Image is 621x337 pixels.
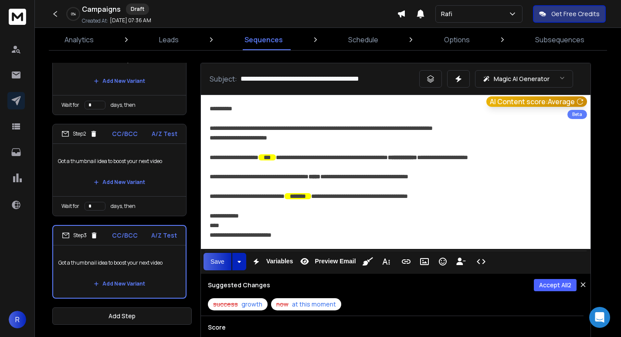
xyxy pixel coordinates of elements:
p: days, then [111,203,136,210]
button: R [9,311,26,328]
span: success [213,300,238,309]
p: Options [444,34,470,45]
button: More Text [378,253,394,270]
p: Created At: [82,17,108,24]
p: Sequences [244,34,283,45]
div: Draft [126,3,149,15]
p: 0 % [71,11,76,17]
div: Beta [567,110,587,119]
button: Preview Email [296,253,357,270]
p: CC/BCC [112,231,138,240]
h3: Suggested Changes [208,281,270,289]
p: Got a thumbnail idea to boost your next video [58,251,180,275]
span: at this moment [292,300,336,309]
p: Magic AI Generator [494,75,550,83]
span: Preview Email [313,258,357,265]
a: Analytics [59,29,99,50]
button: Add New Variant [87,174,152,191]
span: now [276,300,288,309]
p: Schedule [348,34,378,45]
button: Save [204,253,231,270]
p: [DATE] 07:36 AM [110,17,151,24]
li: Step3CC/BCCA/Z TestGot a thumbnail idea to boost your next videoAdd New Variant [52,225,187,299]
li: Step2CC/BCCA/Z TestGot a thumbnail idea to boost your next videoAdd New VariantWait fordays, then [52,124,187,216]
a: Schedule [343,29,383,50]
button: Add New Variant [87,275,152,293]
p: Wait for [61,203,79,210]
li: Step1CC/BCCA/Z TestGot a thumbnail idea to boost your next videoAdd New VariantWait fordays, then [52,23,187,115]
a: Sequences [239,29,288,50]
p: Get Free Credits [551,10,600,18]
a: Leads [154,29,184,50]
div: Open Intercom Messenger [589,307,610,328]
p: Rafi [441,10,456,18]
button: Add New Variant [87,72,152,90]
p: Leads [159,34,179,45]
p: CC/BCC [112,129,138,138]
button: Add Step [52,307,192,325]
a: Options [439,29,475,50]
p: Wait for [61,102,79,109]
button: Accept All2 [534,279,577,291]
p: Analytics [64,34,94,45]
p: A/Z Test [152,129,177,138]
div: Step 3 [62,231,98,239]
button: Code View [473,253,489,270]
button: AI Content score:Average [486,96,587,107]
button: Get Free Credits [533,5,606,23]
p: Subject: [210,74,237,84]
a: Subsequences [530,29,590,50]
button: Variables [248,253,295,270]
span: Variables [265,258,295,265]
div: Step 2 [61,130,98,138]
button: Clean HTML [360,253,376,270]
span: growth [241,300,262,309]
p: Subsequences [535,34,584,45]
h3: Score [208,323,584,332]
button: Magic AI Generator [475,70,573,88]
h1: Campaigns [82,4,121,14]
p: days, then [111,102,136,109]
p: A/Z Test [151,231,177,240]
p: Got a thumbnail idea to boost your next video [58,149,181,174]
